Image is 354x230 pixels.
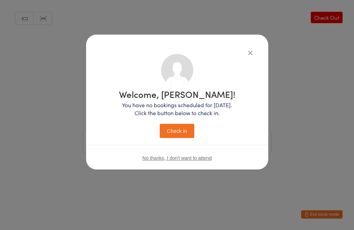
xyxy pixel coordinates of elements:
p: You have no bookings scheduled for [DATE]. Click the button below to check in. [119,101,235,117]
h1: Welcome, [PERSON_NAME]! [119,90,235,99]
button: Check in [160,124,194,138]
button: No thanks, I don't want to attend [142,155,212,161]
img: no_photo.png [161,54,193,86]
